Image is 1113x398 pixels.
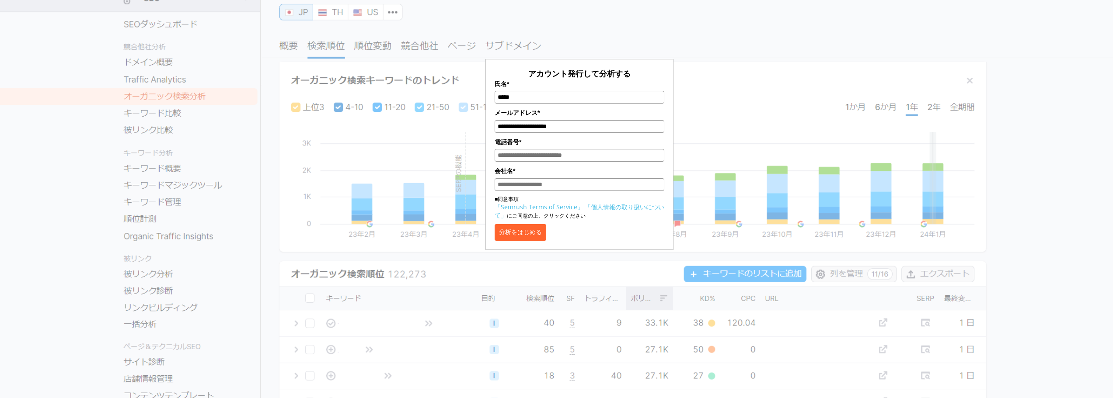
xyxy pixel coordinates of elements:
a: 「Semrush Terms of Service」 [495,203,583,211]
a: 「個人情報の取り扱いについて」 [495,203,664,219]
p: ■同意事項 にご同意の上、クリックください [495,195,664,220]
label: 電話番号* [495,137,664,147]
label: メールアドレス* [495,108,664,118]
button: 分析をはじめる [495,224,546,241]
span: アカウント発行して分析する [528,68,631,79]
